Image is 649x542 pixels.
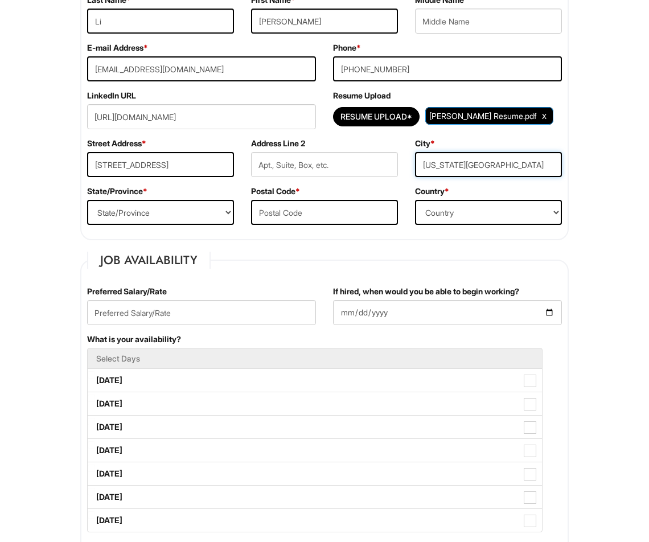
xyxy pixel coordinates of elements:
[88,462,542,485] label: [DATE]
[87,286,167,297] label: Preferred Salary/Rate
[251,9,398,34] input: First Name
[251,186,300,197] label: Postal Code
[87,200,234,225] select: State/Province
[87,252,211,269] legend: Job Availability
[87,138,146,149] label: Street Address
[415,9,562,34] input: Middle Name
[87,90,136,101] label: LinkedIn URL
[87,300,316,325] input: Preferred Salary/Rate
[333,286,519,297] label: If hired, when would you be able to begin working?
[88,416,542,438] label: [DATE]
[333,107,420,126] button: Resume Upload*Resume Upload*
[87,104,316,129] input: LinkedIn URL
[87,152,234,177] input: Street Address
[333,56,562,81] input: Phone
[415,152,562,177] input: City
[88,439,542,462] label: [DATE]
[251,200,398,225] input: Postal Code
[87,186,147,197] label: State/Province
[415,138,435,149] label: City
[333,42,361,54] label: Phone
[88,486,542,508] label: [DATE]
[251,152,398,177] input: Apt., Suite, Box, etc.
[88,392,542,415] label: [DATE]
[415,200,562,225] select: Country
[88,509,542,532] label: [DATE]
[251,138,305,149] label: Address Line 2
[539,108,549,124] a: Clear Uploaded File
[87,56,316,81] input: E-mail Address
[333,90,391,101] label: Resume Upload
[429,111,536,121] span: [PERSON_NAME] Resume.pdf
[87,9,234,34] input: Last Name
[88,369,542,392] label: [DATE]
[96,354,533,363] h5: Select Days
[415,186,449,197] label: Country
[87,334,181,345] label: What is your availability?
[87,42,148,54] label: E-mail Address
